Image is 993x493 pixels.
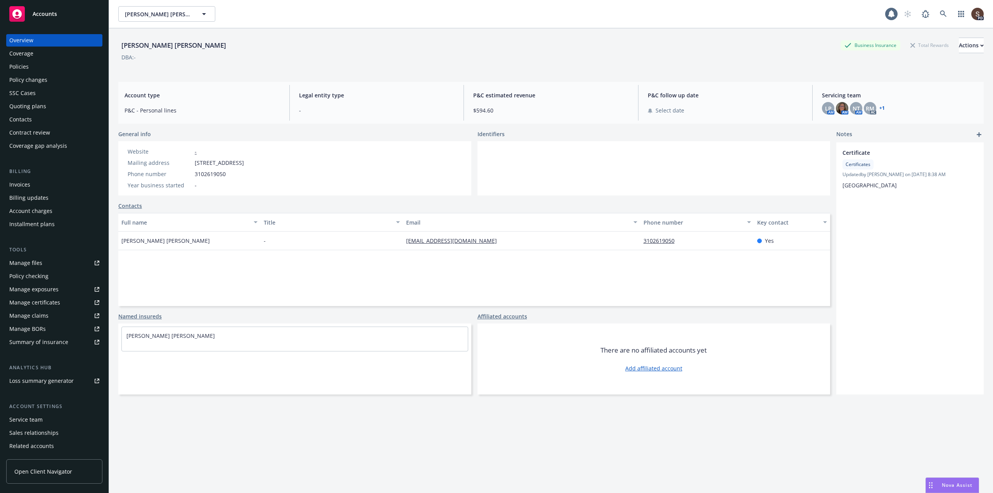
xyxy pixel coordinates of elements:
span: [STREET_ADDRESS] [195,159,244,167]
a: Manage exposures [6,283,102,296]
div: Drag to move [926,478,936,493]
div: Manage exposures [9,283,59,296]
div: Installment plans [9,218,55,230]
a: add [974,130,984,139]
span: - [195,181,197,189]
a: Summary of insurance [6,336,102,348]
div: Billing [6,168,102,175]
a: Coverage gap analysis [6,140,102,152]
span: [PERSON_NAME] [PERSON_NAME] [121,237,210,245]
div: Loss summary generator [9,375,74,387]
a: Contacts [6,113,102,126]
span: [PERSON_NAME] [PERSON_NAME] [125,10,192,18]
a: +1 [879,106,885,111]
div: Email [406,218,629,227]
a: Service team [6,413,102,426]
div: Invoices [9,178,30,191]
a: Manage files [6,257,102,269]
a: Coverage [6,47,102,60]
a: Invoices [6,178,102,191]
div: Policies [9,61,29,73]
span: Select date [656,106,684,114]
span: Identifiers [477,130,505,138]
div: Year business started [128,181,192,189]
span: Accounts [33,11,57,17]
a: - [195,148,197,155]
button: Email [403,213,640,232]
a: [PERSON_NAME] [PERSON_NAME] [126,332,215,339]
div: [PERSON_NAME] [PERSON_NAME] [118,40,229,50]
img: photo [836,102,848,114]
div: Title [264,218,391,227]
div: Mailing address [128,159,192,167]
button: Nova Assist [926,477,979,493]
span: NT [853,104,860,112]
span: $594.60 [473,106,629,114]
a: Account charges [6,205,102,217]
div: Analytics hub [6,364,102,372]
span: Notes [836,130,852,139]
div: Manage certificates [9,296,60,309]
span: Yes [765,237,774,245]
div: Service team [9,413,43,426]
a: Search [936,6,951,22]
a: Accounts [6,3,102,25]
button: Phone number [640,213,754,232]
div: Quoting plans [9,100,46,112]
div: Sales relationships [9,427,59,439]
a: Quoting plans [6,100,102,112]
span: There are no affiliated accounts yet [600,346,707,355]
div: Manage files [9,257,42,269]
div: Phone number [644,218,743,227]
button: Full name [118,213,261,232]
a: Manage BORs [6,323,102,335]
a: Named insureds [118,312,162,320]
span: RM [866,104,874,112]
a: Sales relationships [6,427,102,439]
div: Contract review [9,126,50,139]
a: Add affiliated account [625,364,682,372]
span: Nova Assist [942,482,972,488]
div: Total Rewards [907,40,953,50]
div: Actions [959,38,984,53]
div: Policy changes [9,74,47,86]
div: Policy checking [9,270,48,282]
a: Contacts [118,202,142,210]
button: Key contact [754,213,830,232]
span: Account type [125,91,280,99]
span: Certificate [842,149,957,157]
span: [GEOGRAPHIC_DATA] [842,182,897,189]
a: Manage certificates [6,296,102,309]
a: Loss summary generator [6,375,102,387]
span: General info [118,130,151,138]
span: P&C follow up date [648,91,803,99]
a: Policy checking [6,270,102,282]
div: Business Insurance [841,40,900,50]
span: P&C - Personal lines [125,106,280,114]
div: SSC Cases [9,87,36,99]
a: Policy changes [6,74,102,86]
div: Phone number [128,170,192,178]
div: CertificateCertificatesUpdatedby [PERSON_NAME] on [DATE] 8:38 AM[GEOGRAPHIC_DATA] [836,142,984,195]
div: Related accounts [9,440,54,452]
span: Open Client Navigator [14,467,72,476]
span: - [264,237,266,245]
a: Policies [6,61,102,73]
div: DBA: - [121,53,136,61]
a: Report a Bug [918,6,933,22]
a: SSC Cases [6,87,102,99]
div: Coverage gap analysis [9,140,67,152]
div: Manage claims [9,310,48,322]
a: Affiliated accounts [477,312,527,320]
div: Full name [121,218,249,227]
div: Coverage [9,47,33,60]
button: [PERSON_NAME] [PERSON_NAME] [118,6,215,22]
div: Website [128,147,192,156]
span: Updated by [PERSON_NAME] on [DATE] 8:38 AM [842,171,977,178]
a: Start snowing [900,6,915,22]
span: Certificates [846,161,870,168]
a: Manage claims [6,310,102,322]
button: Title [261,213,403,232]
span: P&C estimated revenue [473,91,629,99]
